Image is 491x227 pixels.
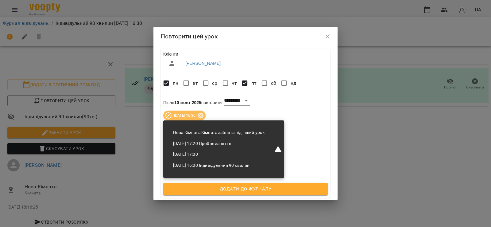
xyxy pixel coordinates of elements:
[163,111,206,120] div: [DATE] 16:30
[163,100,222,105] span: Після повторити
[163,51,328,72] ul: Клієнти
[173,80,178,87] span: пн
[212,80,217,87] span: ср
[170,113,199,118] span: [DATE] 16:30
[170,185,321,193] span: Додати до журналу
[185,60,221,66] a: [PERSON_NAME]
[168,149,269,160] li: [DATE] 17:00
[251,80,257,87] span: пт
[271,80,276,87] span: сб
[168,160,269,171] li: [DATE] 16:00 Індивідульний 90 хвилин
[174,100,201,105] b: 10 жовт 2025
[168,138,269,149] li: [DATE] 17:20 Пробне заняття
[232,80,237,87] span: чт
[291,80,296,87] span: нд
[163,183,328,196] button: Додати до журналу
[168,127,269,138] li: Нова Кімната : Кімната зайнята під інший урок
[161,32,330,41] h2: Повторити цей урок
[192,80,198,87] span: вт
